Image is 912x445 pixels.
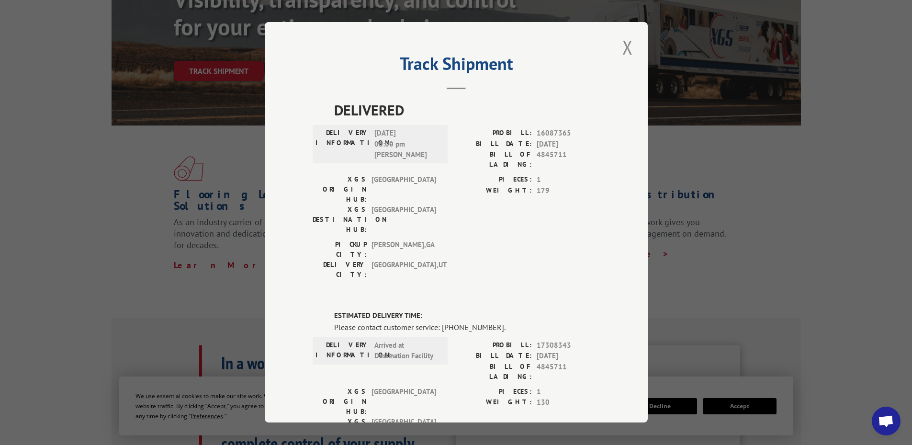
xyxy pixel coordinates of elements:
[372,240,436,260] span: [PERSON_NAME] , GA
[315,128,370,161] label: DELIVERY INFORMATION:
[374,340,439,362] span: Arrived at Destination Facility
[456,175,532,186] label: PIECES:
[619,34,636,60] button: Close modal
[537,340,600,351] span: 17308343
[372,175,436,205] span: [GEOGRAPHIC_DATA]
[537,175,600,186] span: 1
[456,387,532,398] label: PIECES:
[313,260,367,280] label: DELIVERY CITY:
[456,340,532,351] label: PROBILL:
[313,57,600,75] h2: Track Shipment
[313,205,367,235] label: XGS DESTINATION HUB:
[313,175,367,205] label: XGS ORIGIN HUB:
[313,387,367,417] label: XGS ORIGIN HUB:
[537,128,600,139] span: 16087365
[537,150,600,170] span: 4845711
[372,205,436,235] span: [GEOGRAPHIC_DATA]
[334,100,600,121] span: DELIVERED
[537,139,600,150] span: [DATE]
[537,362,600,382] span: 4845711
[456,139,532,150] label: BILL DATE:
[456,351,532,362] label: BILL DATE:
[334,311,600,322] label: ESTIMATED DELIVERY TIME:
[456,128,532,139] label: PROBILL:
[456,362,532,382] label: BILL OF LADING:
[537,398,600,409] span: 130
[872,407,901,435] a: Open chat
[456,150,532,170] label: BILL OF LADING:
[456,398,532,409] label: WEIGHT:
[537,185,600,196] span: 179
[313,240,367,260] label: PICKUP CITY:
[372,387,436,417] span: [GEOGRAPHIC_DATA]
[537,351,600,362] span: [DATE]
[315,340,370,362] label: DELIVERY INFORMATION:
[372,260,436,280] span: [GEOGRAPHIC_DATA] , UT
[456,185,532,196] label: WEIGHT:
[374,128,439,161] span: [DATE] 06:00 pm [PERSON_NAME]
[334,321,600,333] div: Please contact customer service: [PHONE_NUMBER].
[537,387,600,398] span: 1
